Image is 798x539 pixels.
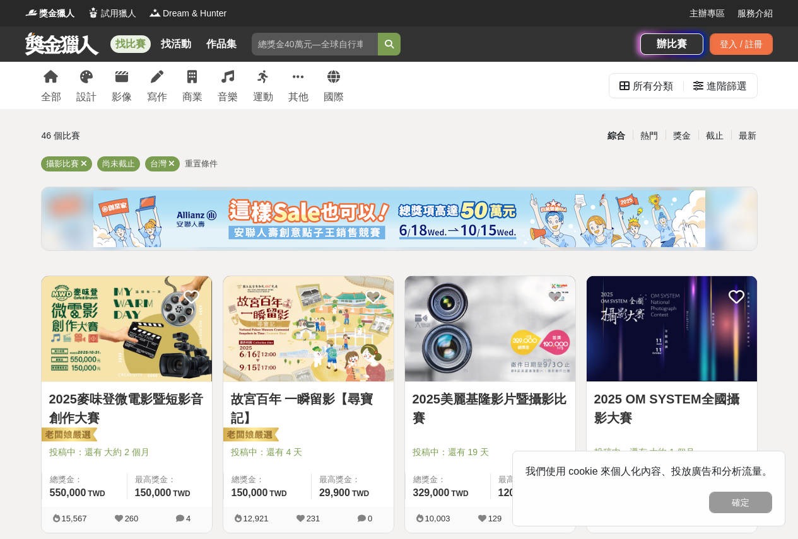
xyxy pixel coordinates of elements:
[244,514,269,523] span: 12,921
[49,446,204,459] span: 投稿中：還有 大約 2 個月
[173,489,190,498] span: TWD
[498,473,568,486] span: 最高獎金：
[231,446,386,459] span: 投稿中：還有 4 天
[76,90,97,105] div: 設計
[413,446,568,459] span: 投稿中：還有 19 天
[488,514,502,523] span: 129
[594,390,749,427] a: 2025 OM SYSTEM全國攝影大賽
[87,6,100,19] img: Logo
[42,276,212,381] img: Cover Image
[368,514,372,523] span: 0
[147,62,167,109] a: 寫作
[163,7,226,20] span: Dream & Hunter
[182,62,202,109] a: 商業
[633,74,673,99] div: 所有分類
[231,390,386,427] a: 故宮百年 一瞬留影【尋寶記】
[76,62,97,109] a: 設計
[149,6,161,19] img: Logo
[707,74,747,99] div: 進階篩選
[253,62,273,109] a: 運動
[587,276,757,381] img: Cover Image
[425,514,450,523] span: 10,003
[405,276,575,381] img: Cover Image
[525,466,772,477] span: 我們使用 cookie 來個人化內容、投放廣告和分析流量。
[39,427,97,444] img: 老闆娘嚴選
[25,7,74,20] a: Logo獎金獵人
[50,487,86,498] span: 550,000
[731,125,764,147] div: 最新
[232,473,303,486] span: 總獎金：
[39,7,74,20] span: 獎金獵人
[101,7,136,20] span: 試用獵人
[41,90,61,105] div: 全部
[252,33,378,55] input: 總獎金40萬元—全球自行車設計比賽
[324,62,344,109] a: 國際
[288,90,308,105] div: 其他
[25,6,38,19] img: Logo
[49,390,204,427] a: 2025麥味登微電影暨短影音創作大賽
[93,190,705,247] img: cf4fb443-4ad2-4338-9fa3-b46b0bf5d316.png
[689,7,725,20] a: 主辦專區
[185,159,218,168] span: 重置條件
[288,62,308,109] a: 其他
[50,473,119,486] span: 總獎金：
[319,473,386,486] span: 最高獎金：
[149,7,226,20] a: LogoDream & Hunter
[218,90,238,105] div: 音樂
[110,35,151,53] a: 找比賽
[319,487,350,498] span: 29,900
[413,487,450,498] span: 329,000
[307,514,320,523] span: 231
[633,125,666,147] div: 熱門
[186,514,191,523] span: 4
[87,7,136,20] a: Logo試用獵人
[413,473,483,486] span: 總獎金：
[88,489,105,498] span: TWD
[253,90,273,105] div: 運動
[640,33,703,55] a: 辦比賽
[352,489,369,498] span: TWD
[451,489,468,498] span: TWD
[218,62,238,109] a: 音樂
[709,492,772,513] button: 確定
[232,487,268,498] span: 150,000
[182,90,202,105] div: 商業
[710,33,773,55] div: 登入 / 註冊
[324,90,344,105] div: 國際
[498,487,535,498] span: 120,000
[150,159,167,168] span: 台灣
[269,489,286,498] span: TWD
[223,276,394,381] img: Cover Image
[62,514,87,523] span: 15,567
[125,514,139,523] span: 260
[41,62,61,109] a: 全部
[46,159,79,168] span: 攝影比賽
[135,473,204,486] span: 最高獎金：
[201,35,242,53] a: 作品集
[221,427,279,444] img: 老闆娘嚴選
[594,446,749,459] span: 投稿中：還有 大約 1 個月
[42,125,279,147] div: 46 個比賽
[413,390,568,427] a: 2025美麗基隆影片暨攝影比賽
[156,35,196,53] a: 找活動
[666,125,698,147] div: 獎金
[147,90,167,105] div: 寫作
[698,125,731,147] div: 截止
[112,62,132,109] a: 影像
[600,125,633,147] div: 綜合
[102,159,135,168] span: 尚未截止
[135,487,172,498] span: 150,000
[737,7,773,20] a: 服務介紹
[112,90,132,105] div: 影像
